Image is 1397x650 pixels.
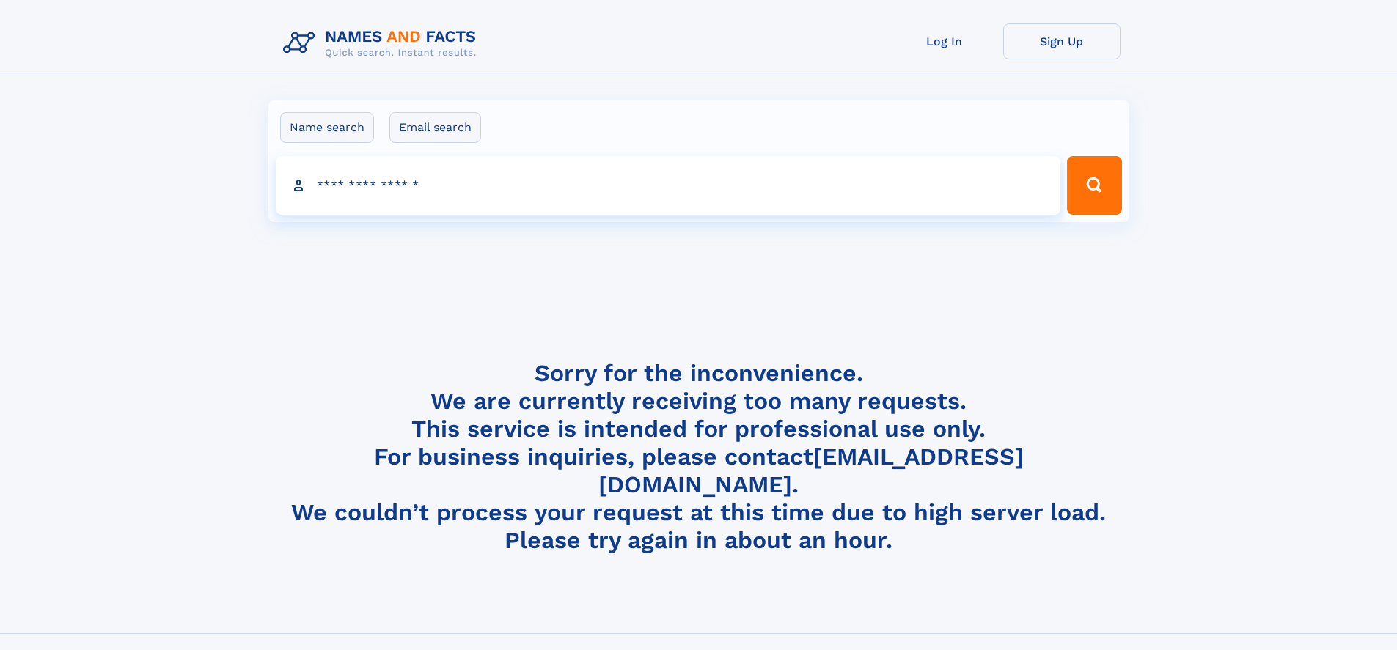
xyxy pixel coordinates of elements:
[277,359,1121,555] h4: Sorry for the inconvenience. We are currently receiving too many requests. This service is intend...
[276,156,1061,215] input: search input
[389,112,481,143] label: Email search
[280,112,374,143] label: Name search
[886,23,1003,59] a: Log In
[598,443,1024,498] a: [EMAIL_ADDRESS][DOMAIN_NAME]
[277,23,488,63] img: Logo Names and Facts
[1067,156,1121,215] button: Search Button
[1003,23,1121,59] a: Sign Up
